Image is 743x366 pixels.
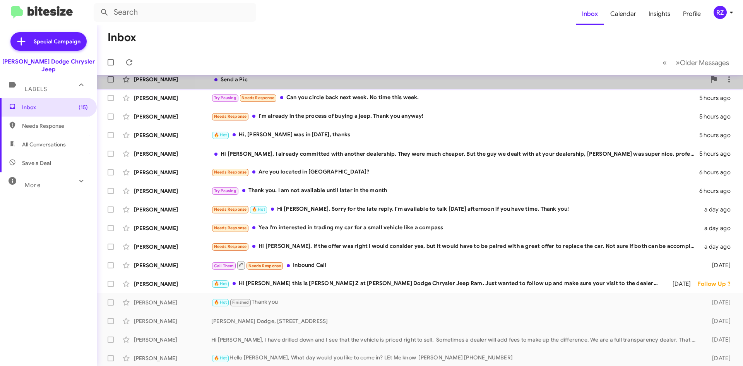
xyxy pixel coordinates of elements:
a: Calendar [604,3,642,25]
span: Needs Response [248,263,281,268]
div: a day ago [700,243,737,251]
div: Hi, [PERSON_NAME] was in [DATE], thanks [211,131,699,139]
div: [PERSON_NAME] [134,76,211,83]
nav: Page navigation example [658,55,734,70]
div: [DATE] [700,261,737,269]
div: 5 hours ago [699,131,737,139]
div: [PERSON_NAME] [134,224,211,232]
div: [PERSON_NAME] [134,354,211,362]
span: » [676,58,680,67]
span: Needs Response [214,114,247,119]
span: 🔥 Hot [214,356,227,361]
button: RZ [707,6,734,19]
div: [PERSON_NAME] [134,243,211,251]
span: Needs Response [241,95,274,100]
span: 🔥 Hot [252,207,265,212]
div: Follow Up ? [697,280,737,288]
button: Previous [658,55,671,70]
span: Call Them [214,263,234,268]
a: Special Campaign [10,32,87,51]
div: [DATE] [700,317,737,325]
div: I'm already in the process of buying a jeep. Thank you anyway! [211,112,699,121]
span: Needs Response [214,225,247,230]
div: 6 hours ago [699,187,737,195]
a: Inbox [576,3,604,25]
div: Are you located in [GEOGRAPHIC_DATA]? [211,168,699,177]
div: 5 hours ago [699,94,737,102]
span: « [663,58,667,67]
div: Hi [PERSON_NAME], I already committed with another dealership. They were much cheaper. But the gu... [211,150,699,158]
div: Send a Pic [211,76,706,83]
div: 5 hours ago [699,150,737,158]
span: (15) [79,103,88,111]
span: Needs Response [214,244,247,249]
div: [PERSON_NAME] [134,150,211,158]
div: [PERSON_NAME] Dodge, [STREET_ADDRESS] [211,317,700,325]
div: 6 hours ago [699,168,737,176]
div: Hello [PERSON_NAME], What day would you like to come in? LEt Me know [PERSON_NAME] [PHONE_NUMBER] [211,354,700,363]
span: Labels [25,86,47,93]
div: [DATE] [700,354,737,362]
div: Can you circle back next week. No time this week. [211,93,699,102]
span: More [25,182,41,189]
span: Special Campaign [34,38,80,45]
div: Hi [PERSON_NAME] this is [PERSON_NAME] Z at [PERSON_NAME] Dodge Chrysler Jeep Ram. Just wanted to... [211,279,663,288]
button: Next [671,55,734,70]
div: Thank you. I am not available until later in the month [211,186,699,195]
a: Insights [642,3,677,25]
span: Save a Deal [22,159,51,167]
div: [PERSON_NAME] [134,113,211,120]
span: Needs Response [22,122,88,130]
span: Finished [232,300,249,305]
span: Try Pausing [214,95,236,100]
div: Hi [PERSON_NAME]. If the offer was right I would consider yes, but it would have to be paired wit... [211,242,700,251]
span: 🔥 Hot [214,132,227,137]
span: 🔥 Hot [214,300,227,305]
div: [PERSON_NAME] [134,261,211,269]
input: Search [94,3,256,22]
div: [PERSON_NAME] [134,131,211,139]
span: Older Messages [680,58,729,67]
span: Needs Response [214,207,247,212]
div: [DATE] [700,336,737,344]
div: [PERSON_NAME] [134,299,211,306]
div: [PERSON_NAME] [134,280,211,288]
div: [PERSON_NAME] [134,187,211,195]
div: [DATE] [663,280,697,288]
span: All Conversations [22,141,66,148]
div: Inbound Call [211,260,700,270]
div: a day ago [700,206,737,213]
span: Needs Response [214,170,247,175]
div: RZ [714,6,727,19]
div: 5 hours ago [699,113,737,120]
div: [PERSON_NAME] [134,206,211,213]
div: [PERSON_NAME] [134,168,211,176]
div: Thank you [211,298,700,307]
div: [PERSON_NAME] [134,317,211,325]
div: [PERSON_NAME] [134,94,211,102]
div: a day ago [700,224,737,232]
div: Yea I'm interested in trading my car for a small vehicle like a compass [211,223,700,232]
div: Hi [PERSON_NAME]. Sorry for the late reply. I'm available to talk [DATE] afternoon if you have ti... [211,205,700,214]
a: Profile [677,3,707,25]
div: [PERSON_NAME] [134,336,211,344]
div: Hi [PERSON_NAME], I have drilled down and I see that the vehicle is priced right to sell. Sometim... [211,336,700,344]
h1: Inbox [108,31,136,44]
span: Inbox [22,103,88,111]
span: Try Pausing [214,188,236,193]
div: [DATE] [700,299,737,306]
span: 🔥 Hot [214,281,227,286]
